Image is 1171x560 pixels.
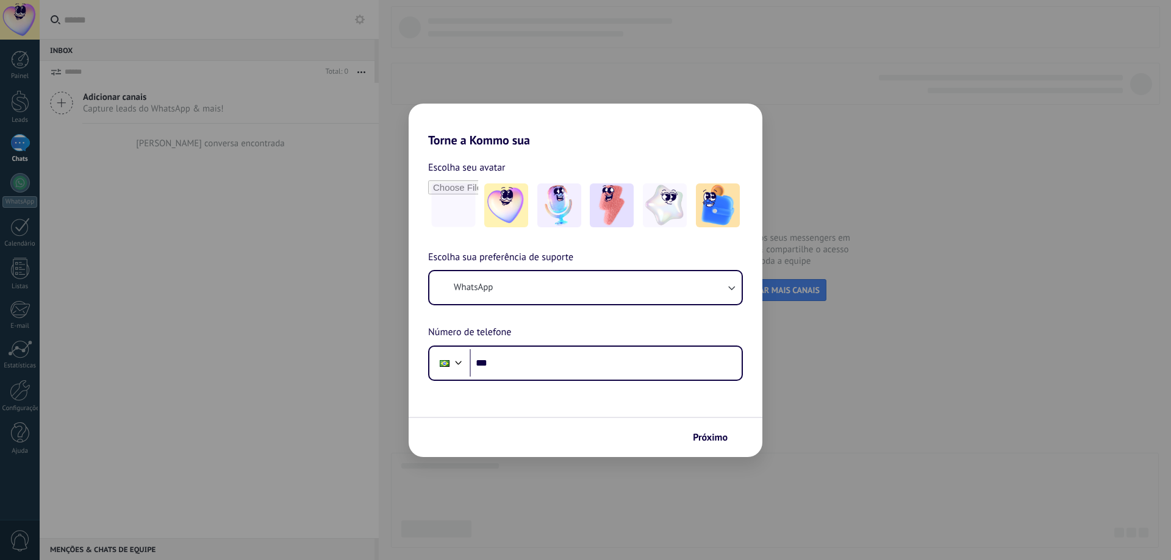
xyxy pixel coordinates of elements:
[643,183,687,227] img: -4.jpeg
[590,183,634,227] img: -3.jpeg
[433,350,456,376] div: Brazil: + 55
[454,282,493,294] span: WhatsApp
[696,183,740,227] img: -5.jpeg
[428,250,573,266] span: Escolha sua preferência de suporte
[429,271,742,304] button: WhatsApp
[687,427,744,448] button: Próximo
[409,104,762,147] h2: Torne a Kommo sua
[537,183,581,227] img: -2.jpeg
[693,433,728,442] span: Próximo
[428,160,506,175] span: Escolha seu avatar
[484,183,528,227] img: -1.jpeg
[428,325,511,341] span: Número de telefone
